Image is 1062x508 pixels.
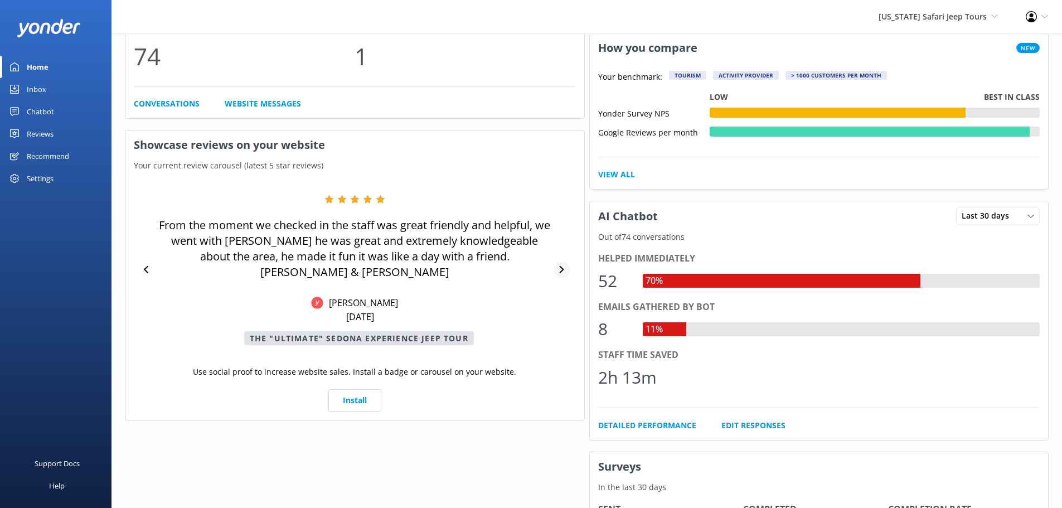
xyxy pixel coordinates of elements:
[328,389,381,412] a: Install
[721,419,785,432] a: Edit Responses
[1016,43,1040,53] span: New
[962,210,1016,222] span: Last 30 days
[598,268,632,294] div: 52
[598,300,1040,315] div: Emails gathered by bot
[35,452,80,475] div: Support Docs
[984,91,1040,103] p: Best in class
[134,98,200,110] a: Conversations
[598,364,657,391] div: 2h 13m
[590,202,666,231] h3: AI Chatbot
[598,316,632,342] div: 8
[710,91,728,103] p: Low
[590,481,1049,494] p: In the last 30 days
[49,475,65,497] div: Help
[156,217,554,280] p: From the moment we checked in the staff was great friendly and helpful, we went with [PERSON_NAME...
[27,167,54,190] div: Settings
[244,331,474,345] p: The "Ultimate" Sedona Experience Jeep Tour
[643,274,666,288] div: 70%
[590,452,1049,481] h3: Surveys
[27,56,49,78] div: Home
[598,251,1040,266] div: Helped immediately
[27,78,46,100] div: Inbox
[134,37,355,75] p: 74
[193,366,516,378] p: Use social proof to increase website sales. Install a badge or carousel on your website.
[125,130,584,159] h3: Showcase reviews on your website
[346,311,374,323] p: [DATE]
[311,297,323,309] img: Yonder
[785,71,887,80] div: > 1000 customers per month
[713,71,779,80] div: Activity Provider
[590,231,1049,243] p: Out of 74 conversations
[598,419,696,432] a: Detailed Performance
[590,33,706,62] h3: How you compare
[598,348,1040,362] div: Staff time saved
[323,297,398,309] p: [PERSON_NAME]
[643,322,666,337] div: 11%
[27,123,54,145] div: Reviews
[225,98,301,110] a: Website Messages
[27,100,54,123] div: Chatbot
[125,159,584,172] p: Your current review carousel (latest 5 star reviews)
[355,37,575,75] p: 1
[669,71,706,80] div: Tourism
[598,168,635,181] a: View All
[27,145,69,167] div: Recommend
[598,127,710,137] div: Google Reviews per month
[598,71,662,84] p: Your benchmark:
[879,11,987,22] span: [US_STATE] Safari Jeep Tours
[17,19,81,37] img: yonder-white-logo.png
[598,108,710,118] div: Yonder Survey NPS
